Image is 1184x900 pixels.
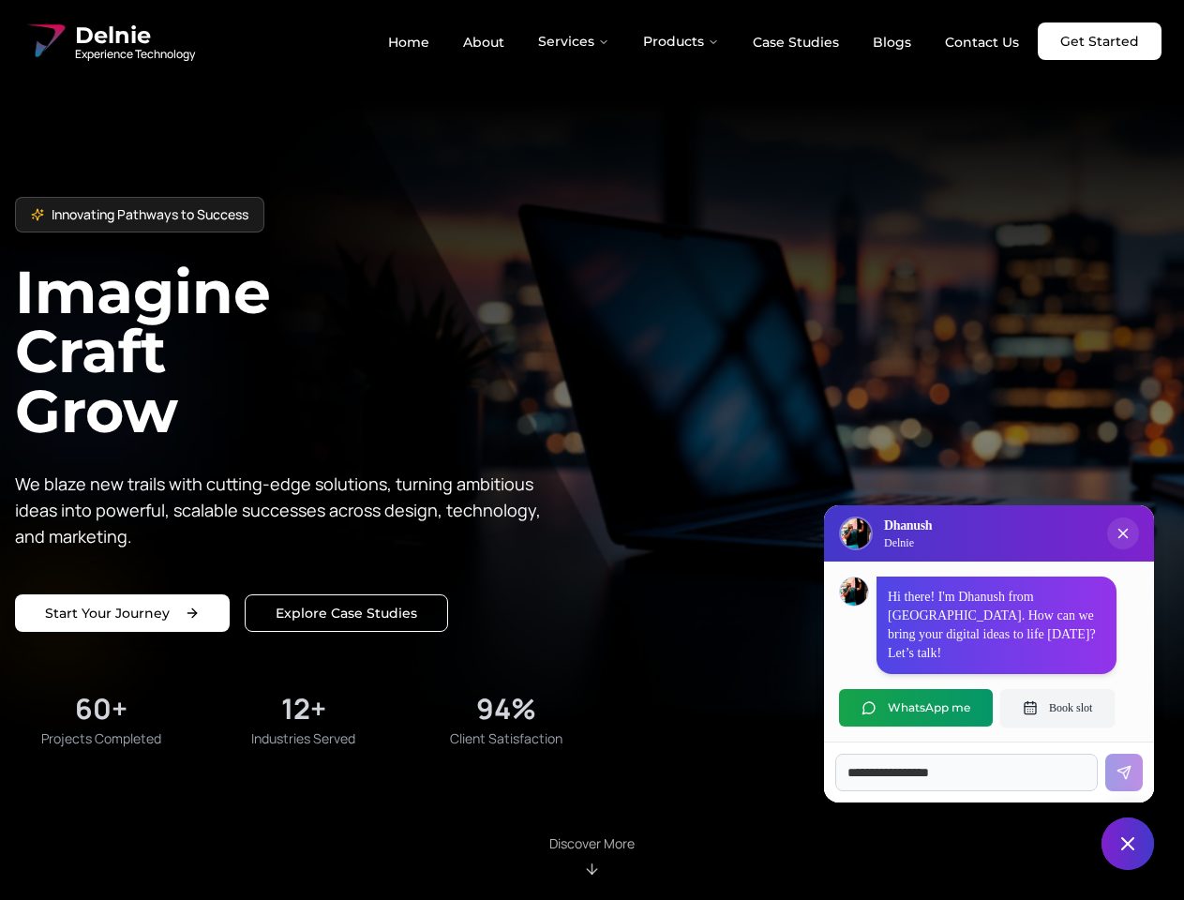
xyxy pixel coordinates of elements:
a: Blogs [858,26,926,58]
div: Scroll to About section [549,834,635,877]
span: Experience Technology [75,47,195,62]
a: About [448,26,519,58]
span: Client Satisfaction [450,729,562,748]
img: Delnie Logo [22,19,67,64]
div: 94% [476,692,536,726]
button: Close chat [1102,817,1154,870]
div: 12+ [281,692,326,726]
h3: Dhanush [884,517,932,535]
a: Home [373,26,444,58]
span: Innovating Pathways to Success [52,205,248,224]
p: Hi there! I'm Dhanush from [GEOGRAPHIC_DATA]. How can we bring your digital ideas to life [DATE]?... [888,588,1105,663]
a: Start your project with us [15,594,230,632]
p: We blaze new trails with cutting-edge solutions, turning ambitious ideas into powerful, scalable ... [15,471,555,549]
a: Contact Us [930,26,1034,58]
a: Delnie Logo Full [22,19,195,64]
span: Delnie [75,21,195,51]
button: Book slot [1000,689,1115,727]
button: WhatsApp me [839,689,993,727]
h1: Imagine Craft Grow [15,262,592,440]
img: Dhanush [840,577,868,606]
p: Delnie [884,535,932,550]
nav: Main [373,22,1034,60]
button: Close chat popup [1107,517,1139,549]
a: Get Started [1038,22,1162,60]
span: Industries Served [251,729,355,748]
button: Products [628,22,734,60]
a: Explore our solutions [245,594,448,632]
button: Services [523,22,624,60]
a: Case Studies [738,26,854,58]
p: Discover More [549,834,635,853]
img: Delnie Logo [841,518,871,548]
div: 60+ [75,692,127,726]
span: Projects Completed [41,729,161,748]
